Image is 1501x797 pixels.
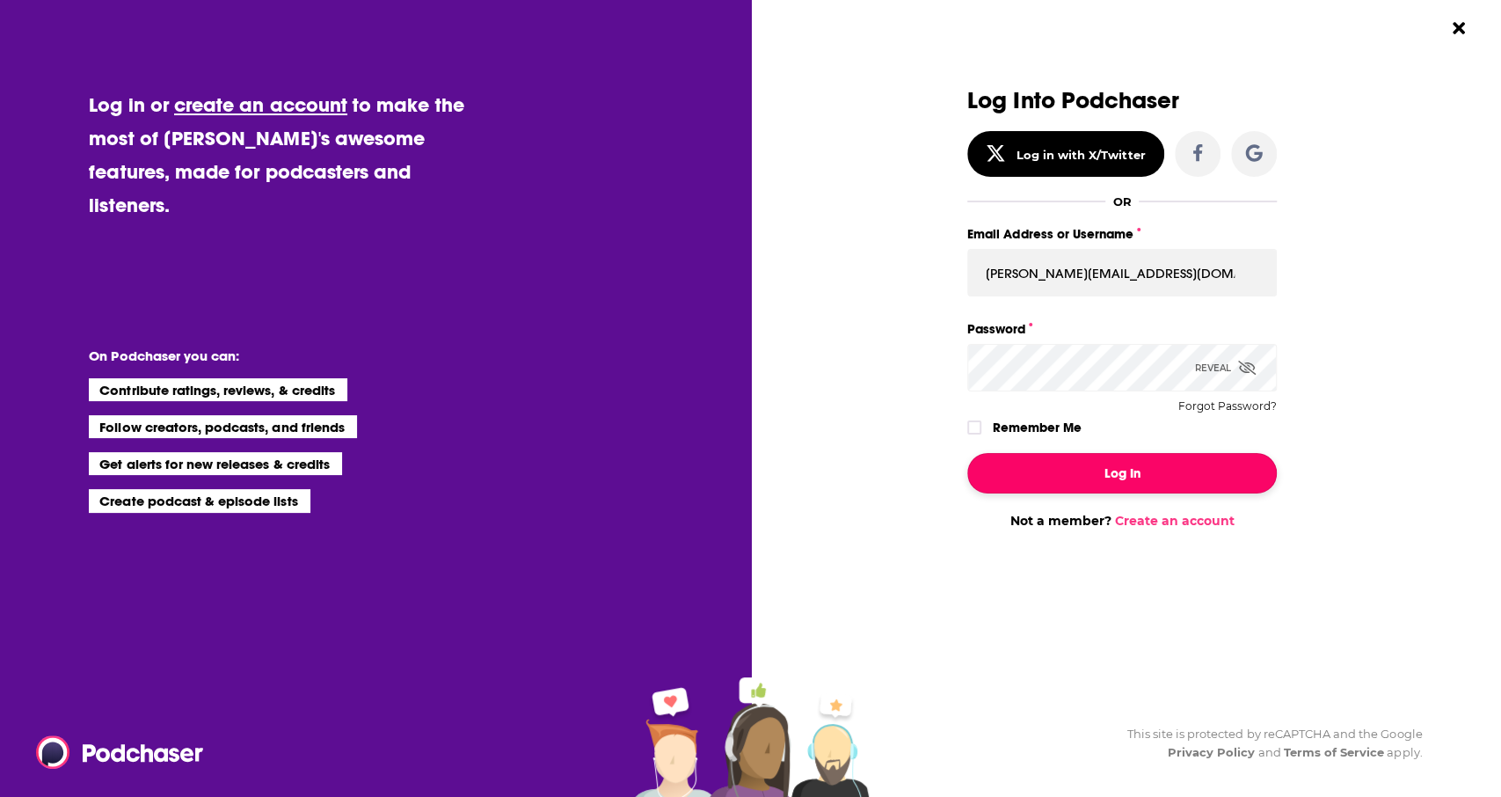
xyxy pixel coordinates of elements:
[967,249,1277,296] input: Email Address or Username
[1442,11,1475,45] button: Close Button
[1112,725,1422,762] div: This site is protected by reCAPTCHA and the Google and apply.
[967,131,1164,177] button: Log in with X/Twitter
[967,318,1277,340] label: Password
[89,452,341,475] li: Get alerts for new releases & credits
[967,223,1277,245] label: Email Address or Username
[1283,745,1384,759] a: Terms of Service
[967,513,1277,529] div: Not a member?
[1168,745,1256,759] a: Privacy Policy
[89,415,357,438] li: Follow creators, podcasts, and friends
[1016,148,1146,162] div: Log in with X/Twitter
[993,416,1082,439] label: Remember Me
[1114,513,1234,529] a: Create an account
[36,735,205,769] img: Podchaser - Follow, Share and Rate Podcasts
[89,347,441,364] li: On Podchaser you can:
[1112,194,1131,208] div: OR
[89,489,310,512] li: Create podcast & episode lists
[174,92,347,117] a: create an account
[89,378,347,401] li: Contribute ratings, reviews, & credits
[1178,400,1277,413] button: Forgot Password?
[967,453,1277,494] button: Log In
[36,735,191,769] a: Podchaser - Follow, Share and Rate Podcasts
[967,88,1277,113] h3: Log Into Podchaser
[1195,344,1256,391] div: Reveal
